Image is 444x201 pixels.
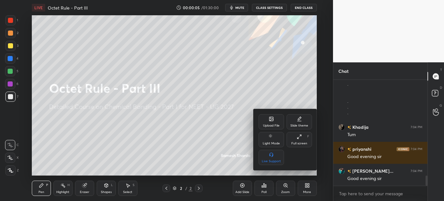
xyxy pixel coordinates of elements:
div: Light Mode [263,142,280,145]
div: Slide theme [290,124,308,127]
div: Live Support [262,160,281,163]
div: Upload File [263,124,280,127]
div: Full screen [291,142,307,145]
div: F [307,135,309,138]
